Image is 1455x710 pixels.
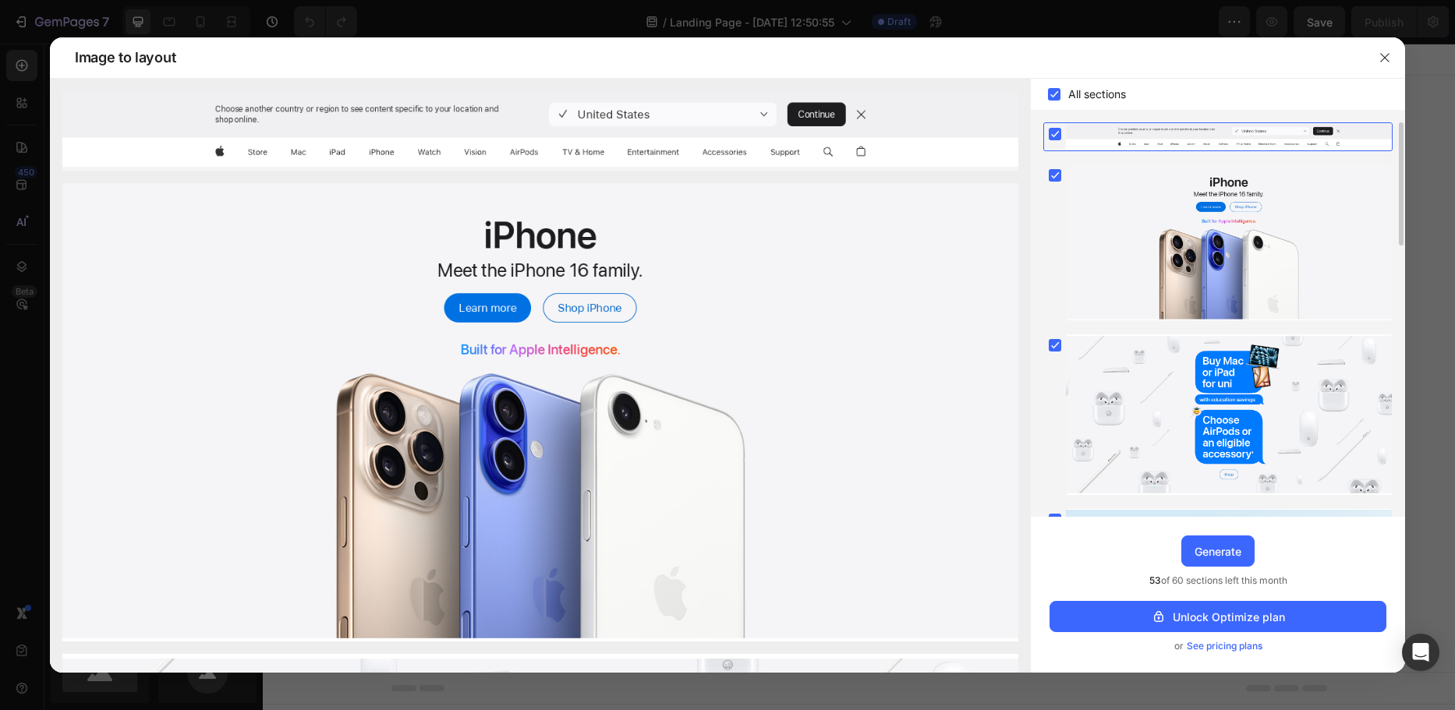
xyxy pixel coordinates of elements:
button: Add elements [600,369,710,400]
div: Open Intercom Messenger [1402,634,1439,671]
span: All sections [1068,85,1126,104]
div: or [1050,638,1386,654]
div: Start with Generating from URL or image [491,456,701,468]
span: See pricing plans [1187,638,1262,654]
button: Add sections [483,369,590,400]
div: Generate [1195,543,1241,560]
div: Unlock Optimize plan [1151,609,1285,625]
span: Image to layout [75,48,175,67]
button: Unlock Optimize plan [1050,601,1386,632]
span: of 60 sections left this month [1149,573,1287,588]
div: Start with Sections from sidebar [502,337,691,356]
span: 53 [1149,574,1161,586]
button: Generate [1181,535,1255,567]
